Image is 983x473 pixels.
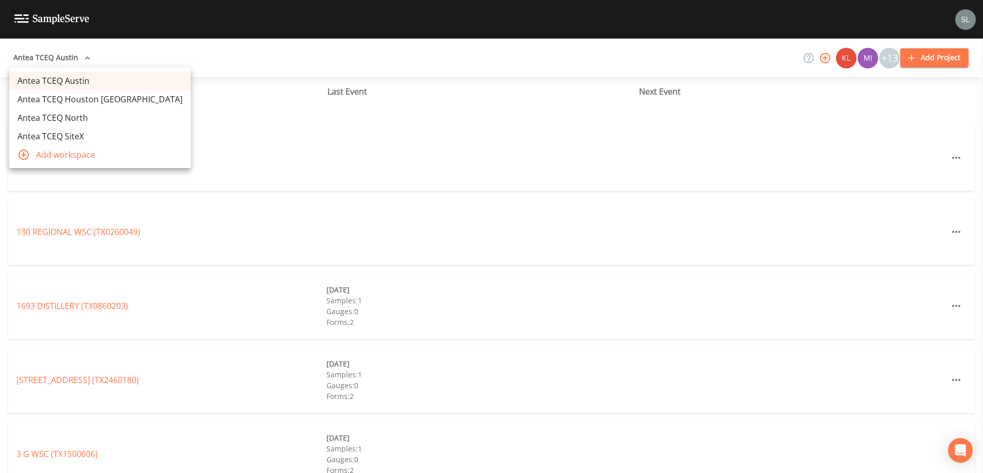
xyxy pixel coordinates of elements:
[9,71,191,90] a: Antea TCEQ Austin
[36,149,183,161] span: Add workspace
[9,90,191,108] a: Antea TCEQ Houston [GEOGRAPHIC_DATA]
[9,127,191,145] a: Antea TCEQ SiteX
[9,108,191,127] a: Antea TCEQ North
[948,438,973,463] div: Open Intercom Messenger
